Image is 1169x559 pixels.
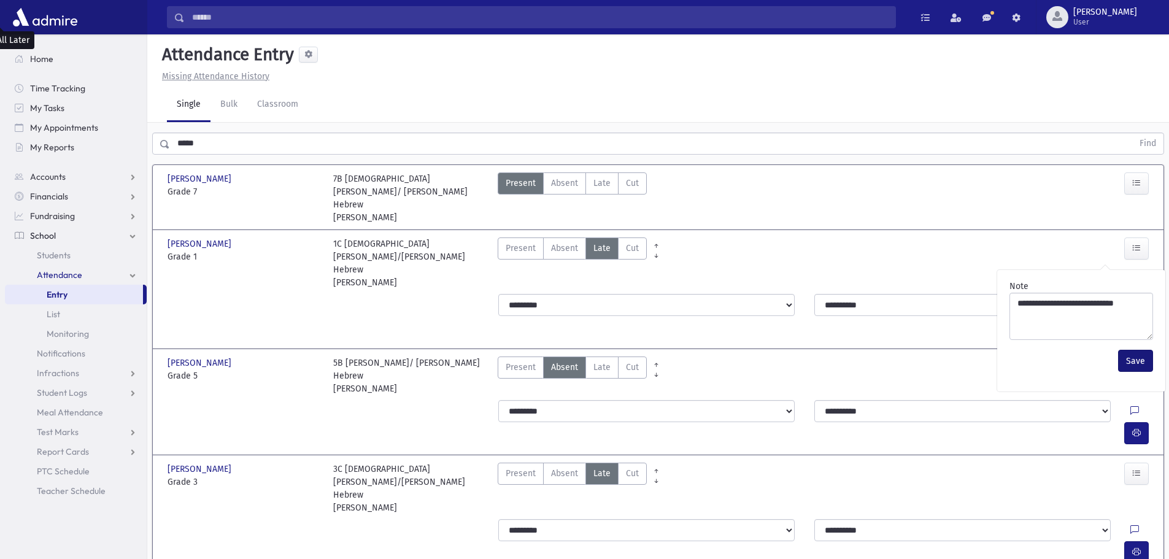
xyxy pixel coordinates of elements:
[498,357,647,395] div: AttTypes
[37,485,106,496] span: Teacher Schedule
[5,461,147,481] a: PTC Schedule
[168,463,234,476] span: [PERSON_NAME]
[162,71,269,82] u: Missing Attendance History
[168,237,234,250] span: [PERSON_NAME]
[626,177,639,190] span: Cut
[506,467,536,480] span: Present
[5,98,147,118] a: My Tasks
[333,357,487,395] div: 5B [PERSON_NAME]/ [PERSON_NAME] Hebrew [PERSON_NAME]
[498,463,647,514] div: AttTypes
[168,369,321,382] span: Grade 5
[5,363,147,383] a: Infractions
[47,289,68,300] span: Entry
[333,172,487,224] div: 7B [DEMOGRAPHIC_DATA][PERSON_NAME]/ [PERSON_NAME] Hebrew [PERSON_NAME]
[5,265,147,285] a: Attendance
[30,102,64,114] span: My Tasks
[5,49,147,69] a: Home
[30,210,75,222] span: Fundraising
[551,242,578,255] span: Absent
[5,383,147,403] a: Student Logs
[30,83,85,94] span: Time Tracking
[1132,133,1163,154] button: Find
[37,348,85,359] span: Notifications
[1073,17,1137,27] span: User
[168,476,321,488] span: Grade 3
[47,328,89,339] span: Monitoring
[5,324,147,344] a: Monitoring
[593,361,611,374] span: Late
[551,467,578,480] span: Absent
[5,167,147,187] a: Accounts
[333,463,487,514] div: 3C [DEMOGRAPHIC_DATA][PERSON_NAME]/[PERSON_NAME] Hebrew [PERSON_NAME]
[593,467,611,480] span: Late
[210,88,247,122] a: Bulk
[5,285,143,304] a: Entry
[5,187,147,206] a: Financials
[5,245,147,265] a: Students
[185,6,895,28] input: Search
[30,171,66,182] span: Accounts
[37,387,87,398] span: Student Logs
[37,407,103,418] span: Meal Attendance
[506,361,536,374] span: Present
[506,177,536,190] span: Present
[5,137,147,157] a: My Reports
[333,237,487,289] div: 1C [DEMOGRAPHIC_DATA][PERSON_NAME]/[PERSON_NAME] Hebrew [PERSON_NAME]
[30,53,53,64] span: Home
[626,467,639,480] span: Cut
[37,446,89,457] span: Report Cards
[1009,280,1028,293] label: Note
[5,118,147,137] a: My Appointments
[167,88,210,122] a: Single
[157,71,269,82] a: Missing Attendance History
[168,185,321,198] span: Grade 7
[498,172,647,224] div: AttTypes
[1118,350,1153,372] button: Save
[10,5,80,29] img: AdmirePro
[47,309,60,320] span: List
[5,403,147,422] a: Meal Attendance
[5,442,147,461] a: Report Cards
[37,269,82,280] span: Attendance
[168,172,234,185] span: [PERSON_NAME]
[5,481,147,501] a: Teacher Schedule
[247,88,308,122] a: Classroom
[1073,7,1137,17] span: [PERSON_NAME]
[168,357,234,369] span: [PERSON_NAME]
[551,177,578,190] span: Absent
[30,122,98,133] span: My Appointments
[5,422,147,442] a: Test Marks
[506,242,536,255] span: Present
[593,177,611,190] span: Late
[37,368,79,379] span: Infractions
[37,466,90,477] span: PTC Schedule
[30,142,74,153] span: My Reports
[30,230,56,241] span: School
[30,191,68,202] span: Financials
[551,361,578,374] span: Absent
[626,242,639,255] span: Cut
[157,44,294,65] h5: Attendance Entry
[5,79,147,98] a: Time Tracking
[5,226,147,245] a: School
[37,250,71,261] span: Students
[5,206,147,226] a: Fundraising
[626,361,639,374] span: Cut
[593,242,611,255] span: Late
[498,237,647,289] div: AttTypes
[168,250,321,263] span: Grade 1
[5,304,147,324] a: List
[37,426,79,438] span: Test Marks
[5,344,147,363] a: Notifications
